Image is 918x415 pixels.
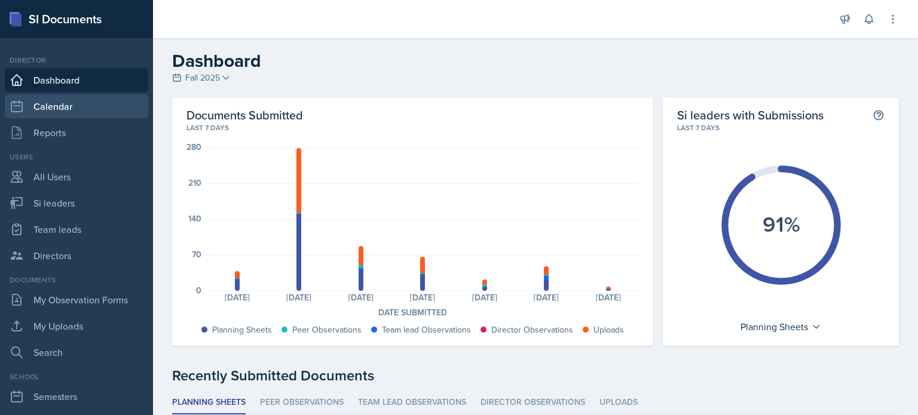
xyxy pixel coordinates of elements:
[677,107,824,122] h2: Si leaders with Submissions
[186,306,639,319] div: Date Submitted
[481,391,585,414] li: Director Observations
[5,121,148,145] a: Reports
[186,122,639,133] div: Last 7 days
[5,94,148,118] a: Calendar
[186,143,201,151] div: 280
[599,391,638,414] li: Uploads
[188,214,201,223] div: 140
[454,293,515,302] div: [DATE]
[677,122,885,133] div: Last 7 days
[172,50,899,72] h2: Dashboard
[188,179,201,187] div: 210
[192,250,201,259] div: 70
[196,286,201,294] div: 0
[172,365,899,386] div: Recently Submitted Documents
[5,288,148,312] a: My Observation Forms
[5,165,148,189] a: All Users
[5,371,148,382] div: School
[186,107,639,122] h2: Documents Submitted
[515,293,577,302] div: [DATE]
[5,55,148,66] div: Director
[5,275,148,285] div: Documents
[212,324,272,336] div: Planning Sheets
[5,191,148,215] a: Si leaders
[593,324,624,336] div: Uploads
[577,293,639,302] div: [DATE]
[358,391,466,414] li: Team lead Observations
[185,72,220,84] span: Fall 2025
[172,391,246,414] li: Planning Sheets
[5,385,148,408] a: Semesters
[762,208,800,239] text: 91%
[330,293,391,302] div: [DATE]
[292,324,362,336] div: Peer Observations
[491,324,573,336] div: Director Observations
[391,293,453,302] div: [DATE]
[735,317,827,336] div: Planning Sheets
[382,324,471,336] div: Team lead Observations
[5,152,148,162] div: Users
[206,293,268,302] div: [DATE]
[5,68,148,92] a: Dashboard
[5,217,148,241] a: Team leads
[260,391,344,414] li: Peer Observations
[5,244,148,268] a: Directors
[5,340,148,364] a: Search
[268,293,329,302] div: [DATE]
[5,314,148,338] a: My Uploads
